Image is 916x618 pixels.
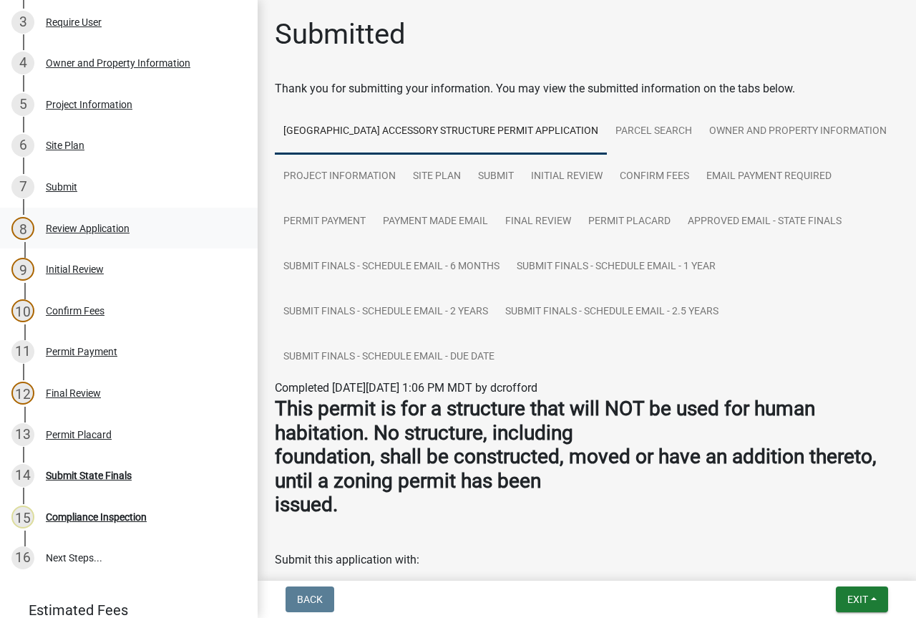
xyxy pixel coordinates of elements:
div: Final Review [46,388,101,398]
strong: This permit is for a structure that will NOT be used for human habitation. No structure, including [275,397,815,445]
a: Approved Email - State Finals [679,199,850,245]
div: 16 [11,546,34,569]
div: Initial Review [46,264,104,274]
div: 5 [11,93,34,116]
a: Submit Finals - Schedule Email - 6 Months [275,244,508,290]
div: Owner and Property Information [46,58,190,68]
a: Project Information [275,154,404,200]
a: [GEOGRAPHIC_DATA] Accessory Structure Permit Application [275,109,607,155]
div: Permit Payment [46,347,117,357]
a: Submit Finals - Schedule Email - Due Date [275,334,503,380]
div: Review Application [46,223,130,233]
div: 3 [11,11,34,34]
a: Payment Made Email [374,199,497,245]
button: Exit [836,586,888,612]
div: Submit [46,182,77,192]
span: Back [297,594,323,605]
div: Submit State Finals [46,470,132,481]
a: Initial Review [522,154,611,200]
div: 11 [11,340,34,363]
div: 10 [11,299,34,322]
div: Project Information [46,100,132,110]
a: Submit Finals - Schedule Email - 2 Years [275,289,497,335]
div: 8 [11,217,34,240]
div: 14 [11,464,34,487]
a: Final Review [497,199,580,245]
a: Confirm Fees [611,154,698,200]
div: Site Plan [46,140,84,150]
a: Owner and Property Information [701,109,895,155]
h1: Submitted [275,17,406,52]
a: Submit [469,154,522,200]
div: 4 [11,52,34,74]
div: 13 [11,423,34,446]
div: Thank you for submitting your information. You may view the submitted information on the tabs below. [275,80,899,97]
span: Completed [DATE][DATE] 1:06 PM MDT by dcrofford [275,381,537,395]
div: 6 [11,134,34,157]
div: Require User [46,17,102,27]
a: Permit Placard [580,199,679,245]
a: Permit Payment [275,199,374,245]
div: 15 [11,506,34,528]
div: 7 [11,175,34,198]
a: Email Payment Required [698,154,840,200]
div: Confirm Fees [46,306,104,316]
div: 9 [11,258,34,281]
a: Submit Finals - Schedule Email - 2.5 Years [497,289,727,335]
a: Parcel search [607,109,701,155]
strong: issued. [275,493,338,516]
a: Submit Finals - Schedule Email - 1 Year [508,244,724,290]
strong: foundation, shall be constructed, moved or have an addition thereto, until a zoning permit has been [275,445,877,493]
div: 12 [11,382,34,405]
a: Site Plan [404,154,469,200]
div: Permit Placard [46,430,112,440]
div: Compliance Inspection [46,512,147,522]
p: Submit this application with: [275,551,899,569]
button: Back [286,586,334,612]
span: Exit [847,594,868,605]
